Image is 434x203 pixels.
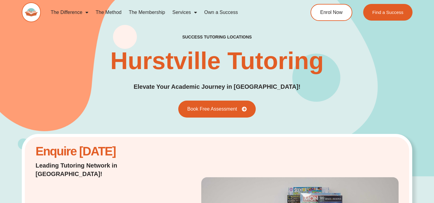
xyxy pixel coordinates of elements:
h1: Hurstville Tutoring [110,49,324,73]
a: Find a Success [363,4,413,21]
p: Leading Tutoring Network in [GEOGRAPHIC_DATA]! [36,161,165,178]
span: Book Free Assessment [187,107,237,111]
a: Book Free Assessment [178,101,256,118]
a: The Membership [125,5,169,19]
span: Find a Success [372,10,403,15]
a: Own a Success [201,5,242,19]
a: Services [169,5,200,19]
a: The Difference [47,5,92,19]
nav: Menu [47,5,288,19]
span: Enrol Now [320,10,343,15]
a: The Method [92,5,125,19]
h2: Enquire [DATE] [36,148,165,155]
h2: success tutoring locations [182,34,252,40]
p: Elevate Your Academic Journey in [GEOGRAPHIC_DATA]! [133,82,300,92]
a: Enrol Now [311,4,352,21]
